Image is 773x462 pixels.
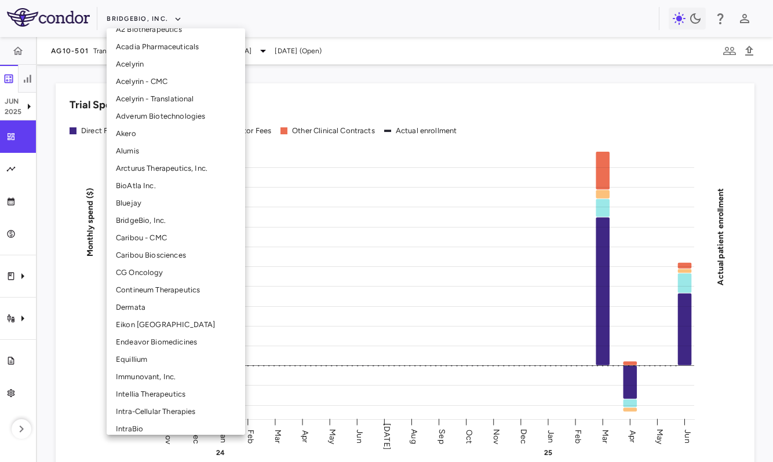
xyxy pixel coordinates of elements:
li: Intellia Therapeutics [107,386,245,403]
li: Adverum Biotechnologies [107,108,245,125]
li: A2 Biotherapeutics [107,21,245,38]
li: BridgeBio, Inc. [107,212,245,229]
li: Contineum Therapeutics [107,281,245,299]
li: Equillium [107,351,245,368]
li: Arcturus Therapeutics, Inc. [107,160,245,177]
li: Bluejay [107,195,245,212]
li: Caribou Biosciences [107,247,245,264]
li: Alumis [107,142,245,160]
li: Acelyrin [107,56,245,73]
li: Endeavor Biomedicines [107,333,245,351]
li: Immunovant, Inc. [107,368,245,386]
li: Akero [107,125,245,142]
li: Intra-Cellular Therapies [107,403,245,420]
li: Acadia Pharmaceuticals [107,38,245,56]
li: BioAtla Inc. [107,177,245,195]
li: Acelyrin - Translational [107,90,245,108]
li: Dermata [107,299,245,316]
li: Caribou - CMC [107,229,245,247]
li: Eikon [GEOGRAPHIC_DATA] [107,316,245,333]
li: IntraBio [107,420,245,438]
li: Acelyrin - CMC [107,73,245,90]
li: CG Oncology [107,264,245,281]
